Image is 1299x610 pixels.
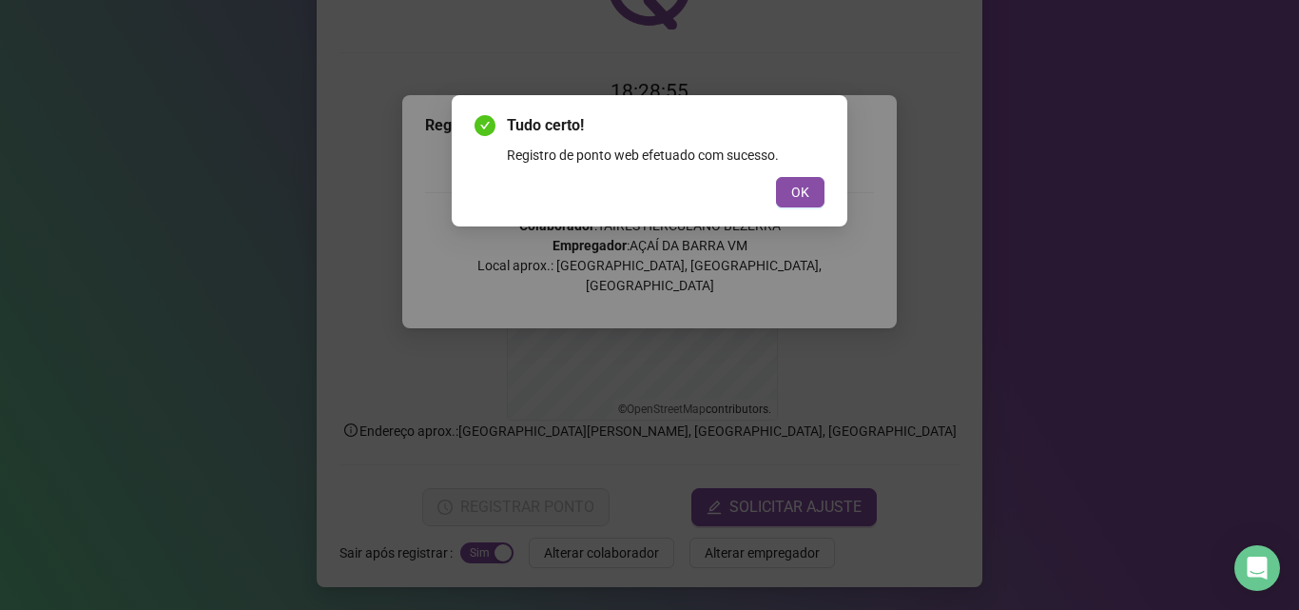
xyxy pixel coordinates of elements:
[776,177,824,207] button: OK
[791,182,809,203] span: OK
[475,115,495,136] span: check-circle
[507,114,824,137] span: Tudo certo!
[1234,545,1280,591] div: Open Intercom Messenger
[507,145,824,166] div: Registro de ponto web efetuado com sucesso.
